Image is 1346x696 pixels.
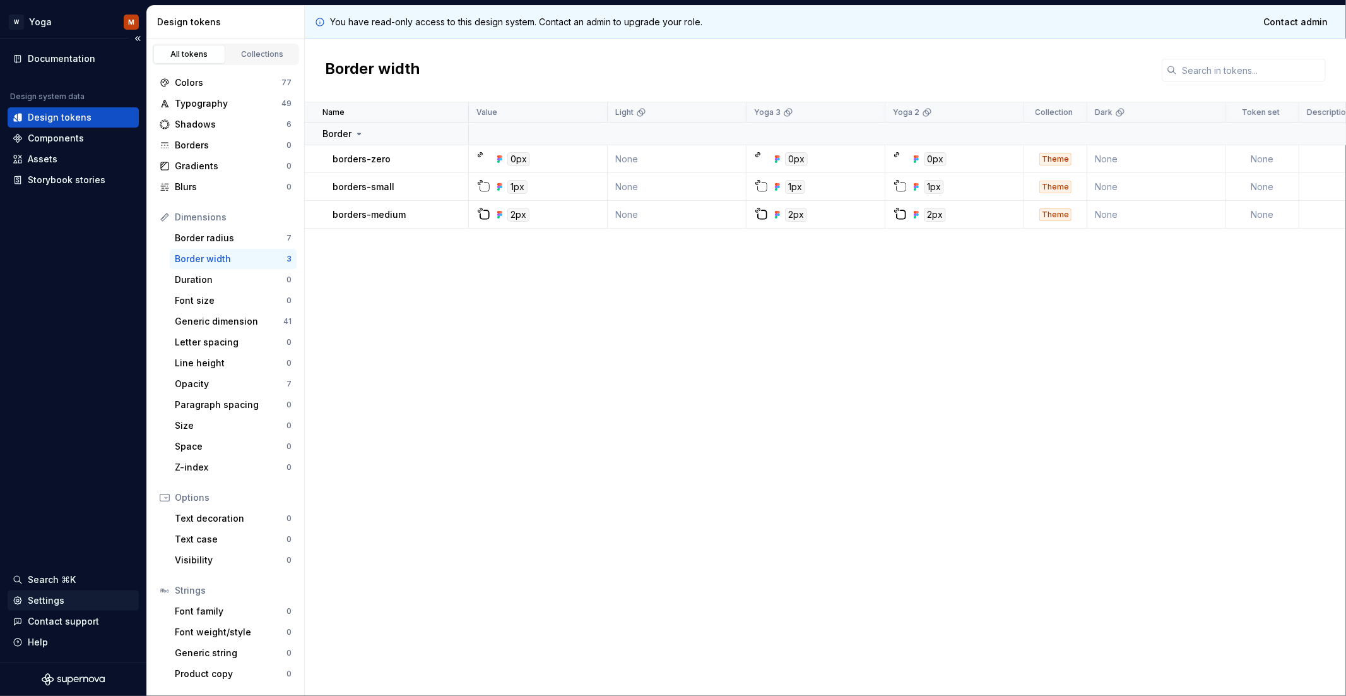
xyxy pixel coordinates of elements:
a: Border radius7 [170,228,297,248]
div: Contact support [28,615,99,628]
div: Storybook stories [28,174,105,186]
div: Theme [1039,208,1071,221]
div: Duration [175,273,286,286]
div: Z-index [175,461,286,474]
div: 0px [507,152,530,166]
a: Contact admin [1255,11,1336,33]
p: Collection [1036,107,1073,117]
div: 2px [507,208,529,222]
div: Components [28,132,84,145]
div: Search ⌘K [28,573,76,586]
div: Settings [28,594,64,607]
div: 7 [286,379,292,389]
p: borders-small [333,181,394,193]
a: Opacity7 [170,374,297,394]
a: Space0 [170,436,297,457]
div: Strings [175,584,292,597]
a: Text case0 [170,529,297,549]
div: 0 [286,140,292,150]
div: Design tokens [157,16,299,28]
div: 0 [286,421,292,431]
a: Text decoration0 [170,508,297,529]
button: Collapse sidebar [129,30,146,47]
p: Yoga 2 [893,107,919,117]
a: Duration0 [170,270,297,290]
div: Borders [175,139,286,152]
td: None [1087,173,1226,201]
div: 0 [286,182,292,192]
button: WYogaM [3,8,144,35]
td: None [608,145,747,173]
span: Contact admin [1263,16,1328,28]
td: None [608,173,747,201]
a: Paragraph spacing0 [170,395,297,415]
div: 0 [286,441,292,452]
div: 0 [286,400,292,410]
a: Assets [8,149,139,169]
a: Components [8,128,139,148]
button: Help [8,632,139,652]
input: Search in tokens... [1177,59,1326,81]
svg: Supernova Logo [42,673,105,686]
div: Gradients [175,160,286,172]
div: 0 [286,648,292,658]
div: 3 [286,254,292,264]
div: Product copy [175,668,286,680]
div: Help [28,636,48,649]
a: Letter spacing0 [170,332,297,352]
div: Size [175,419,286,432]
div: 7 [286,233,292,243]
a: Font family0 [170,601,297,621]
div: Text case [175,533,286,546]
div: 2px [785,208,807,222]
div: Letter spacing [175,336,286,349]
div: 0 [286,606,292,616]
p: Dark [1095,107,1113,117]
a: Size0 [170,416,297,436]
div: 0 [286,669,292,679]
div: Visibility [175,554,286,567]
td: None [1226,201,1299,229]
a: Line height0 [170,353,297,373]
td: None [1087,201,1226,229]
a: Product copy0 [170,664,297,684]
p: Border [322,128,351,140]
div: 0 [286,627,292,637]
a: Font weight/style0 [170,622,297,642]
div: Font weight/style [175,626,286,639]
div: 0 [286,337,292,347]
div: 49 [281,99,292,109]
div: 1px [785,180,805,194]
div: Typography [175,97,281,110]
a: Generic dimension41 [170,311,297,332]
a: Generic string0 [170,643,297,663]
div: 0px [785,152,808,166]
div: 0 [286,161,292,171]
div: 0 [286,513,292,524]
div: Generic string [175,647,286,659]
a: Borders0 [155,135,297,155]
div: Yoga [29,16,52,28]
a: Documentation [8,49,139,69]
div: 77 [281,78,292,88]
div: Line height [175,357,286,369]
div: Design tokens [28,111,92,124]
div: Design system data [10,92,85,102]
div: 0 [286,555,292,565]
p: Token set [1243,107,1280,117]
a: Settings [8,591,139,611]
div: 2px [924,208,946,222]
div: Assets [28,153,57,165]
a: Shadows6 [155,114,297,135]
a: Blurs0 [155,177,297,197]
div: 1px [507,180,528,194]
div: 41 [283,316,292,327]
a: Colors77 [155,73,297,93]
a: Z-index0 [170,457,297,477]
a: Design tokens [8,107,139,128]
div: 0px [924,152,947,166]
td: None [1087,145,1226,173]
div: Theme [1039,181,1071,193]
div: Border width [175,253,286,265]
div: Documentation [28,52,95,65]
